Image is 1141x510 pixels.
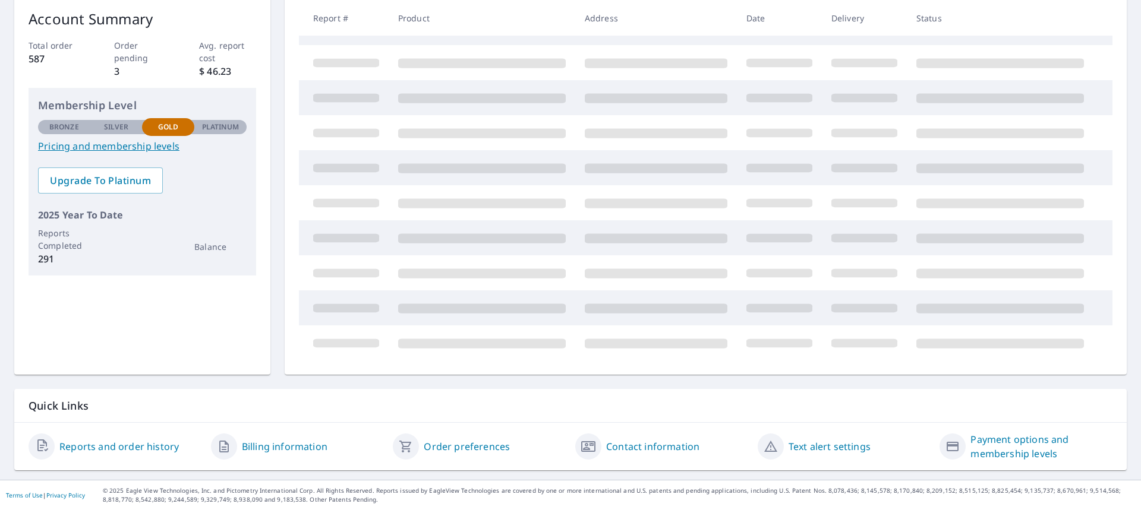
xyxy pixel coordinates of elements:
p: Balance [194,240,247,253]
p: Total order [29,39,86,52]
a: Payment options and membership levels [970,432,1112,461]
a: Upgrade To Platinum [38,167,163,194]
span: Upgrade To Platinum [48,174,153,187]
p: Platinum [202,122,239,132]
p: 587 [29,52,86,66]
p: 3 [114,64,171,78]
a: Billing information [242,439,327,454]
a: Text alert settings [789,439,871,454]
a: Privacy Policy [46,491,85,499]
p: Silver [104,122,129,132]
p: Bronze [49,122,79,132]
p: Reports Completed [38,227,90,252]
a: Pricing and membership levels [38,139,247,153]
p: 291 [38,252,90,266]
p: Order pending [114,39,171,64]
p: © 2025 Eagle View Technologies, Inc. and Pictometry International Corp. All Rights Reserved. Repo... [103,486,1135,504]
a: Reports and order history [59,439,179,454]
p: Avg. report cost [199,39,256,64]
p: Account Summary [29,8,256,30]
p: 2025 Year To Date [38,208,247,222]
p: Gold [158,122,178,132]
p: Quick Links [29,398,1112,413]
a: Terms of Use [6,491,43,499]
p: $ 46.23 [199,64,256,78]
a: Contact information [606,439,699,454]
p: Membership Level [38,97,247,113]
a: Order preferences [424,439,510,454]
p: | [6,492,85,499]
